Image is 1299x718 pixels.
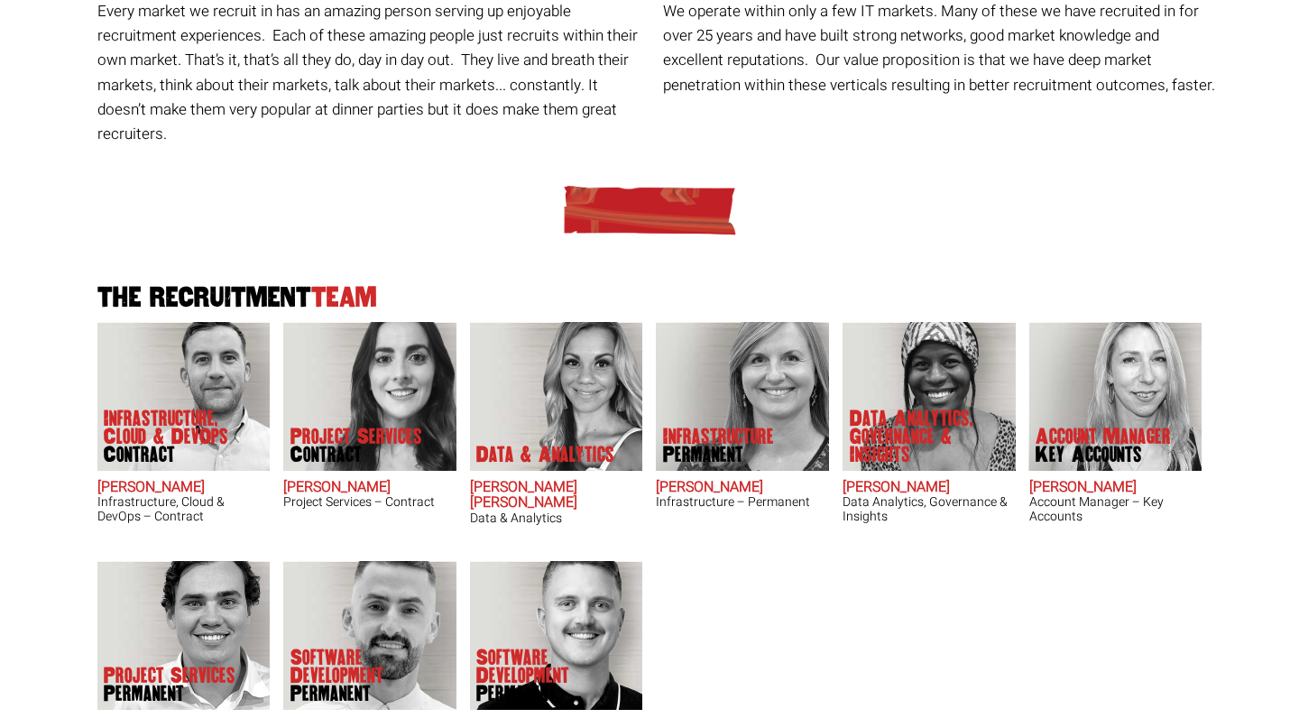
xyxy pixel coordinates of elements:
span: Team [311,282,377,312]
h2: The Recruitment [90,284,1209,312]
h3: Infrastructure – Permanent [656,495,829,509]
p: Account Manager [1036,428,1171,464]
span: Permanent [104,685,235,703]
h2: [PERSON_NAME] [97,480,271,496]
p: Infrastructure [663,428,774,464]
img: Liam Cox does Software Development Permanent [283,561,456,710]
h2: [PERSON_NAME] [656,480,829,496]
img: Chipo Riva does Data Analytics, Governance & Insights [843,322,1016,471]
p: Software Development [476,649,621,703]
img: Frankie Gaffney's our Account Manager Key Accounts [1028,322,1202,471]
h3: Account Manager – Key Accounts [1029,495,1202,523]
img: Adam Eshet does Infrastructure, Cloud & DevOps Contract [97,322,270,471]
p: Data Analytics, Governance & Insights [850,410,994,464]
p: Project Services [290,428,422,464]
h2: [PERSON_NAME] [1029,480,1202,496]
p: Project Services [104,667,235,703]
h3: Infrastructure, Cloud & DevOps – Contract [97,495,271,523]
img: Amanda Evans's Our Infrastructure Permanent [656,322,829,471]
p: Infrastructure, Cloud & DevOps [104,410,248,464]
img: Sam McKay does Project Services Permanent [97,561,270,710]
p: Data & Analytics [476,446,614,464]
p: Software Development [290,649,435,703]
span: . [1211,74,1215,97]
img: Claire Sheerin does Project Services Contract [283,322,456,471]
img: Anna-Maria Julie does Data & Analytics [469,322,642,471]
span: Contract [290,446,422,464]
h3: Data Analytics, Governance & Insights [843,495,1016,523]
span: Key Accounts [1036,446,1171,464]
span: Contract [104,446,248,464]
h3: Project Services – Contract [283,495,456,509]
span: Permanent [290,685,435,703]
h2: [PERSON_NAME] [PERSON_NAME] [470,480,643,511]
span: Permanent [663,446,774,464]
h3: Data & Analytics [470,511,643,525]
h2: [PERSON_NAME] [843,480,1016,496]
img: Sam Williamson does Software Development Permanent [469,561,642,710]
span: Permanent [476,685,621,703]
h2: [PERSON_NAME] [283,480,456,496]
